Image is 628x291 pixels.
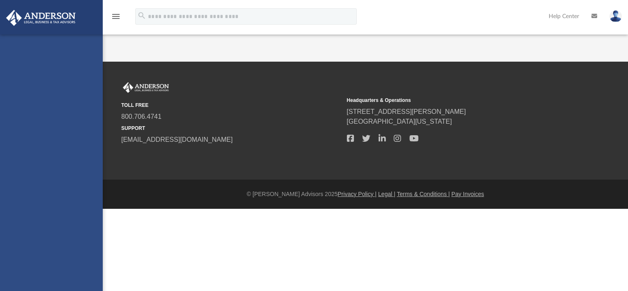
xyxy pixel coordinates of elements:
a: [EMAIL_ADDRESS][DOMAIN_NAME] [121,136,233,143]
a: menu [111,16,121,21]
small: SUPPORT [121,125,341,132]
a: Legal | [378,191,395,197]
small: TOLL FREE [121,102,341,109]
img: Anderson Advisors Platinum Portal [121,82,171,93]
div: © [PERSON_NAME] Advisors 2025 [103,190,628,199]
img: User Pic [610,10,622,22]
a: Privacy Policy | [338,191,377,197]
i: search [137,11,146,20]
small: Headquarters & Operations [347,97,567,104]
a: Pay Invoices [451,191,484,197]
a: Terms & Conditions | [397,191,450,197]
i: menu [111,12,121,21]
a: [GEOGRAPHIC_DATA][US_STATE] [347,118,452,125]
a: [STREET_ADDRESS][PERSON_NAME] [347,108,466,115]
img: Anderson Advisors Platinum Portal [4,10,78,26]
a: 800.706.4741 [121,113,162,120]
